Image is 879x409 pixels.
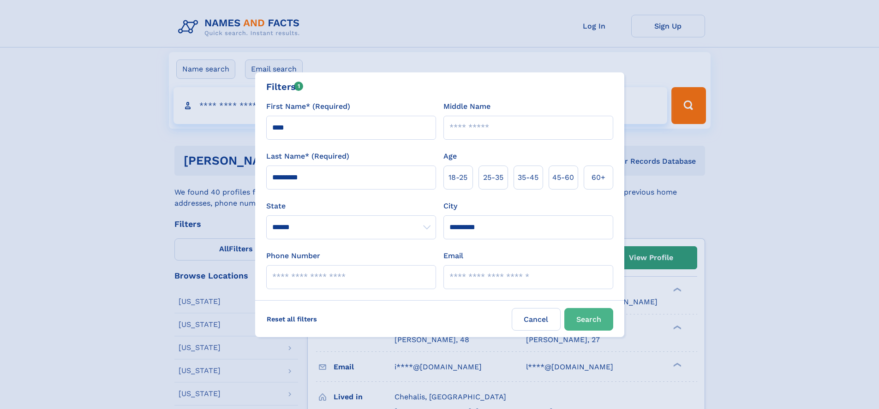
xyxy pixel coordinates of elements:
[443,201,457,212] label: City
[564,308,613,331] button: Search
[266,101,350,112] label: First Name* (Required)
[261,308,323,330] label: Reset all filters
[552,172,574,183] span: 45‑60
[518,172,538,183] span: 35‑45
[512,308,561,331] label: Cancel
[483,172,503,183] span: 25‑35
[266,201,436,212] label: State
[266,80,304,94] div: Filters
[443,250,463,261] label: Email
[266,151,349,162] label: Last Name* (Required)
[443,151,457,162] label: Age
[443,101,490,112] label: Middle Name
[266,250,320,261] label: Phone Number
[448,172,467,183] span: 18‑25
[592,172,605,183] span: 60+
